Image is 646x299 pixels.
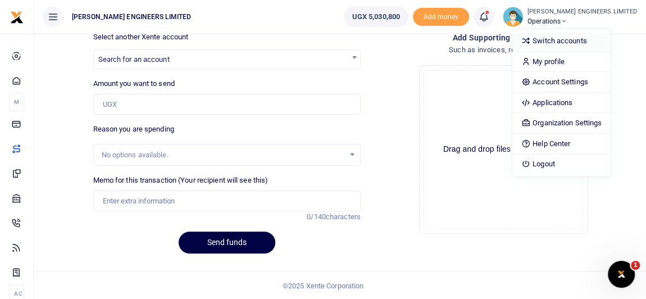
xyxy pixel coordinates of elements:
[93,31,189,43] label: Select another Xente account
[370,31,637,44] h4: Add supporting Documents
[352,11,400,22] span: UGX 5,030,800
[512,33,611,49] a: Switch accounts
[93,191,361,212] input: Enter extra information
[93,49,361,69] span: Search for an account
[424,144,583,155] div: Drag and drop files here or
[512,136,611,152] a: Help Center
[503,7,637,27] a: profile-user [PERSON_NAME] ENGINEERS LIMITED Operations
[326,212,361,221] span: characters
[631,261,640,270] span: 1
[527,7,637,17] small: [PERSON_NAME] ENGINEERS LIMITED
[94,50,360,67] span: Search for an account
[419,65,588,234] div: File Uploader
[527,16,637,26] span: Operations
[9,93,24,111] li: M
[339,7,413,27] li: Wallet ballance
[93,175,269,186] label: Memo for this transaction (Your recipient will see this)
[413,8,469,26] span: Add money
[10,11,24,24] img: logo-small
[10,12,24,21] a: logo-small logo-large logo-large
[93,124,174,135] label: Reason you are spending
[102,149,344,161] div: No options available.
[344,7,408,27] a: UGX 5,030,800
[512,115,611,131] a: Organization Settings
[413,8,469,26] li: Toup your wallet
[512,54,611,70] a: My profile
[370,44,637,56] h4: Such as invoices, receipts, notes
[608,261,635,288] iframe: Intercom live chat
[307,212,326,221] span: 0/140
[67,12,195,22] span: [PERSON_NAME] ENGINEERS LIMITED
[503,7,523,27] img: profile-user
[512,156,611,172] a: Logout
[512,95,611,111] a: Applications
[179,232,275,253] button: Send funds
[93,78,175,89] label: Amount you want to send
[93,94,361,115] input: UGX
[413,12,469,20] a: Add money
[98,55,170,64] span: Search for an account
[512,74,611,90] a: Account Settings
